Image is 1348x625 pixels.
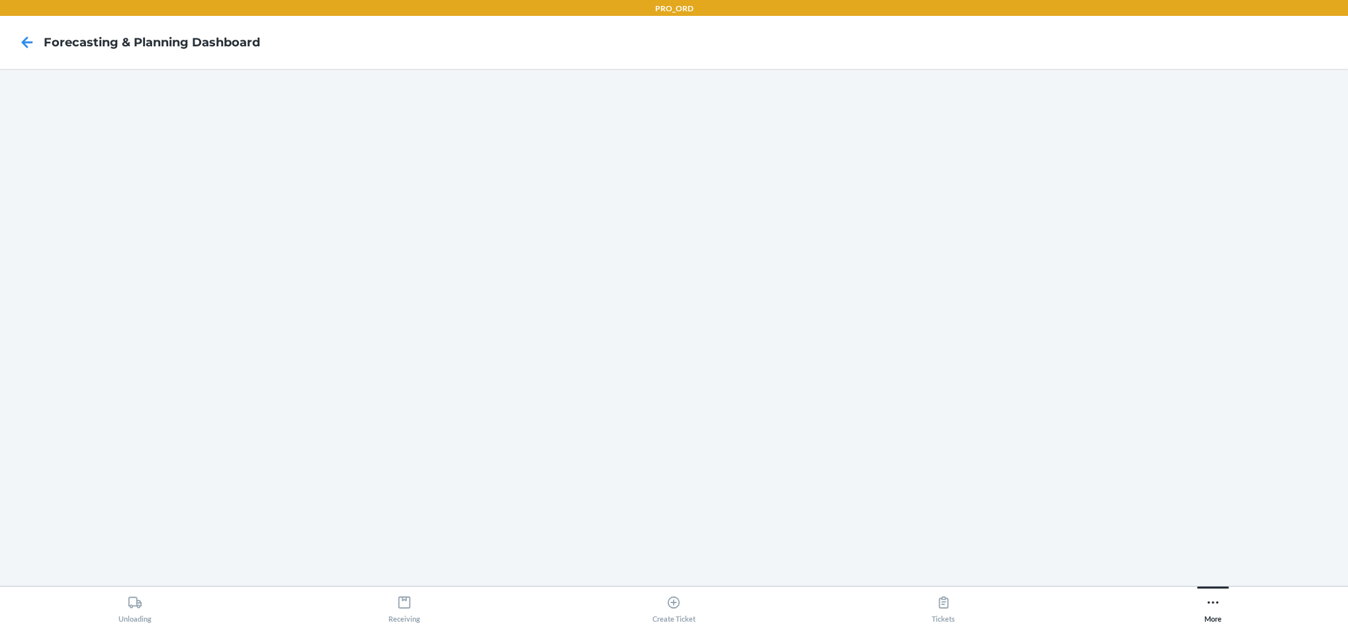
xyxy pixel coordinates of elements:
h4: Forecasting & Planning Dashboard [44,34,260,51]
div: Receiving [388,590,420,623]
div: More [1204,590,1222,623]
button: Create Ticket [539,587,809,623]
button: Tickets [809,587,1078,623]
iframe: Forecasting & Planning Dashboard [11,79,1337,575]
div: Create Ticket [652,590,696,623]
button: More [1079,587,1348,623]
div: Unloading [118,590,152,623]
div: Tickets [932,590,955,623]
p: PRO_ORD [655,3,694,15]
button: Receiving [269,587,539,623]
